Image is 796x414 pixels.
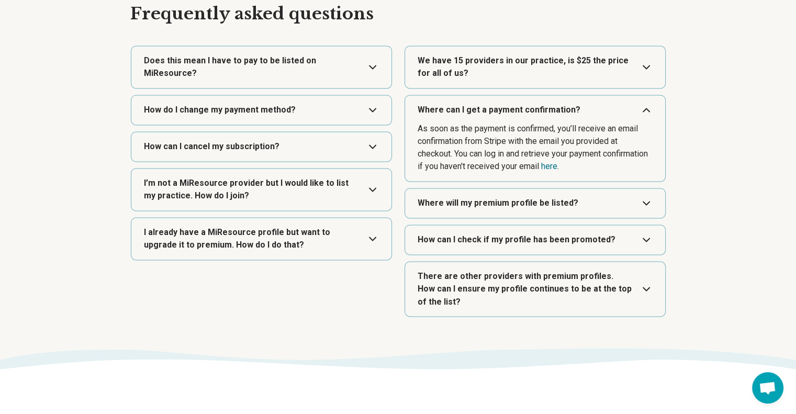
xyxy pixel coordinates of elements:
button: Expand [136,218,387,260]
button: Expand [409,46,661,88]
a: Open chat [752,372,783,404]
button: Expand [409,188,661,218]
dt: I already have a MiResource profile but want to upgrade it to premium. How do I do that? [144,226,379,251]
dt: How can I cancel my subscription? [144,140,379,153]
a: here [541,161,557,171]
dt: Where will my premium profile be listed? [418,197,653,209]
button: Expand [409,262,661,316]
button: Expand [409,225,661,254]
button: Expand [136,132,387,161]
button: Expand [136,95,387,125]
h2: Frequently asked questions [130,3,666,25]
button: Expand [409,95,661,125]
dt: Where can I get a payment confirmation? [418,104,653,116]
dt: How do I change my payment method? [144,104,379,116]
dd: As soon as the payment is confirmed, you’ll receive an email confirmation from Stripe with the em... [418,122,653,173]
dt: We have 15 providers in our practice, is $25 the price for all of us? [418,54,653,80]
dt: I’m not a MiResource provider but I would like to list my practice. How do I join? [144,177,379,202]
dt: Does this mean I have to pay to be listed on MiResource? [144,54,379,80]
dt: How can I check if my profile has been promoted? [418,233,653,246]
button: Expand [136,46,387,88]
dt: There are other providers with premium profiles. How can I ensure my profile continues to be at t... [418,270,653,308]
button: Expand [136,169,387,210]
